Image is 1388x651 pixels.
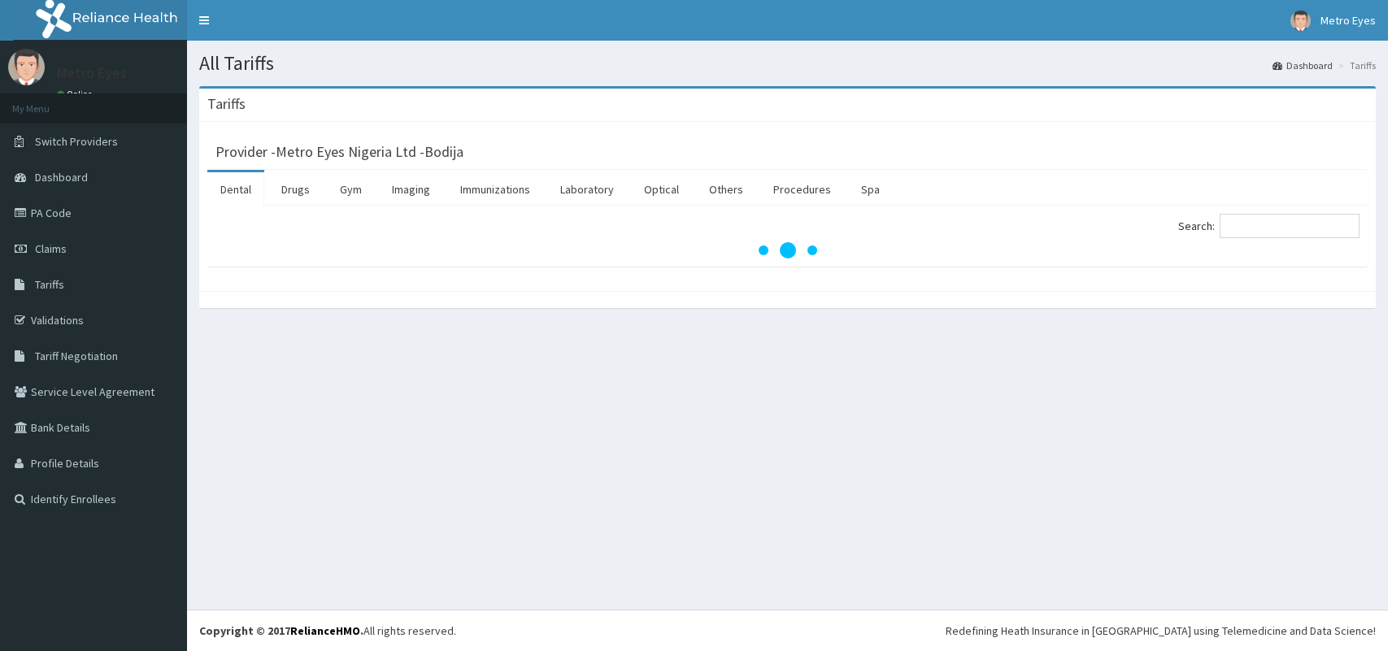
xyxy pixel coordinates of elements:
[547,172,627,206] a: Laboratory
[1334,59,1376,72] li: Tariffs
[8,49,45,85] img: User Image
[207,172,264,206] a: Dental
[1321,13,1376,28] span: Metro Eyes
[199,623,363,638] strong: Copyright © 2017 .
[35,277,64,292] span: Tariffs
[1273,59,1333,72] a: Dashboard
[35,170,88,184] span: Dashboard
[35,241,67,256] span: Claims
[760,172,844,206] a: Procedures
[57,89,96,100] a: Online
[1220,214,1360,238] input: Search:
[1178,214,1360,238] label: Search:
[268,172,323,206] a: Drugs
[290,623,360,638] a: RelianceHMO
[327,172,375,206] a: Gym
[35,134,118,149] span: Switch Providers
[946,623,1376,639] div: Redefining Heath Insurance in [GEOGRAPHIC_DATA] using Telemedicine and Data Science!
[215,145,463,159] h3: Provider - Metro Eyes Nigeria Ltd -Bodija
[1290,11,1311,31] img: User Image
[199,53,1376,74] h1: All Tariffs
[187,610,1388,651] footer: All rights reserved.
[207,97,246,111] h3: Tariffs
[631,172,692,206] a: Optical
[696,172,756,206] a: Others
[57,66,127,80] p: Metro Eyes
[848,172,893,206] a: Spa
[447,172,543,206] a: Immunizations
[379,172,443,206] a: Imaging
[35,349,118,363] span: Tariff Negotiation
[755,218,820,283] svg: audio-loading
